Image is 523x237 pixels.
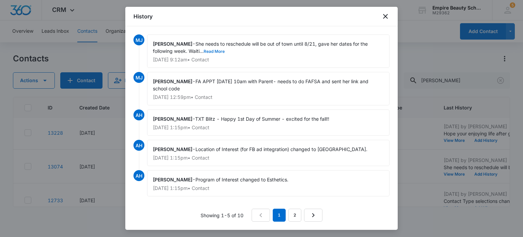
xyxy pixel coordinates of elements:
[133,109,144,120] span: AH
[147,140,390,166] div: -
[153,186,384,191] p: [DATE] 1:15pm • Contact
[133,140,144,151] span: AH
[381,12,390,20] button: close
[133,12,153,20] h1: History
[252,209,322,222] nav: Pagination
[153,41,192,47] span: [PERSON_NAME]
[204,49,225,54] button: Read More
[153,78,192,84] span: [PERSON_NAME]
[153,125,384,130] p: [DATE] 1:15pm • Contact
[147,72,390,105] div: -
[153,78,370,91] span: FA APPT [DATE] 10am with Parent- needs to do FAFSA and sent her link and school code
[133,34,144,45] span: MJ
[304,209,322,222] a: Next Page
[273,209,286,222] em: 1
[195,116,329,122] span: TXT Blitz - Happy 1st Day of Summer - excited for the fall!!
[195,146,367,152] span: Location of Interest (for FB ad integration) changed to [GEOGRAPHIC_DATA].
[133,72,144,83] span: MJ
[153,41,369,54] span: She needs to reschedule will be out of town until 8/21, gave her dates for the following week. Wa...
[147,109,390,136] div: -
[153,95,384,100] p: [DATE] 12:59pm • Contact
[133,170,144,181] span: AH
[288,209,301,222] a: Page 2
[153,57,384,62] p: [DATE] 9:12am • Contact
[201,212,243,219] p: Showing 1-5 of 10
[195,177,288,182] span: Program of Interest changed to Esthetics.
[153,155,384,160] p: [DATE] 1:15pm • Contact
[147,34,390,68] div: -
[147,170,390,196] div: -
[153,116,192,122] span: [PERSON_NAME]
[153,146,192,152] span: [PERSON_NAME]
[153,177,192,182] span: [PERSON_NAME]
